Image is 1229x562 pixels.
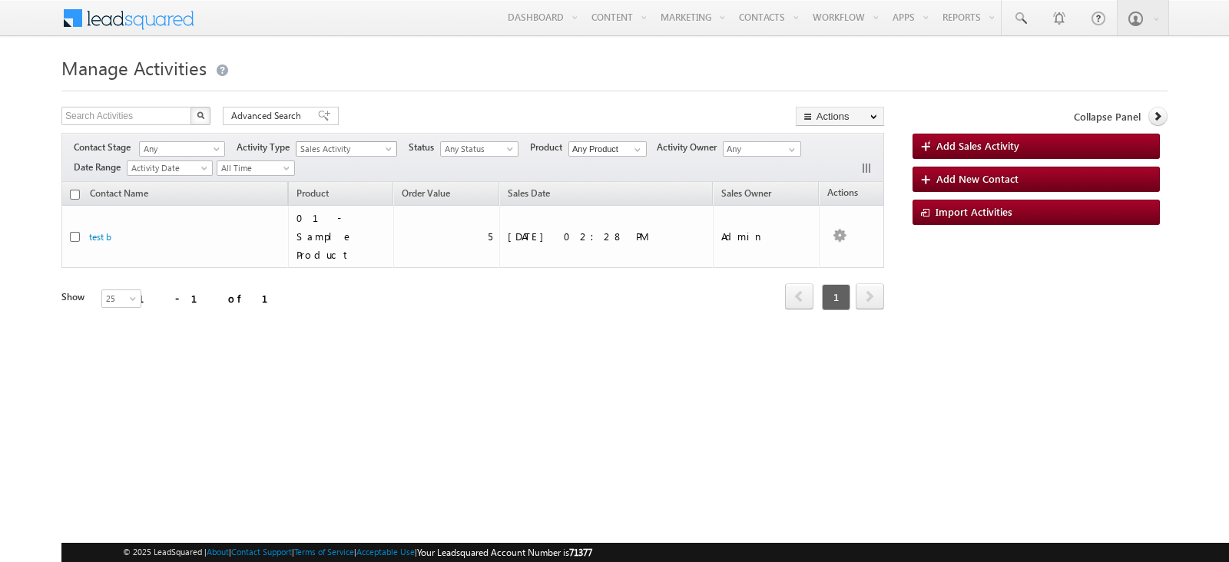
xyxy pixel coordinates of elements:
span: Advanced Search [231,109,306,123]
a: Contact Support [231,547,292,557]
a: prev [785,285,813,309]
span: Activity Owner [657,140,723,154]
a: Show All Items [780,142,800,157]
span: Any Status [441,142,514,156]
span: next [856,283,884,309]
a: Show All Items [626,142,645,157]
a: Any [139,141,225,157]
span: Your Leadsquared Account Number is [417,547,592,558]
span: prev [785,283,813,309]
span: Add New Contact [936,172,1019,185]
span: Sales Activity [296,142,389,156]
span: Collapse Panel [1074,110,1141,124]
img: Search [197,111,204,119]
input: Type to Search [723,141,801,157]
span: 1 [822,284,850,310]
span: Activity Type [237,140,296,154]
span: Contact Name [82,185,156,205]
span: Sales Date [508,187,550,199]
span: Order Value [402,187,450,199]
span: Import Activities [936,205,1012,218]
span: Status [409,140,440,154]
span: © 2025 LeadSquared | | | | | [123,545,592,560]
span: Add Sales Activity [936,139,1019,152]
span: Contact Stage [74,140,137,154]
a: Activity Date [127,160,213,176]
span: Manage Activities [61,55,207,80]
div: 5 [488,230,492,243]
td: 01-Sample Product [288,206,393,268]
span: Any [140,142,220,156]
span: 25 [102,292,143,306]
div: [DATE] 02:28 PM [508,230,661,243]
div: 1 - 1 of 1 [138,289,287,307]
button: Actions [796,107,884,126]
a: All Time [217,160,295,176]
span: Date Range [74,160,127,174]
span: All Time [217,161,290,175]
span: Actions [820,184,866,204]
a: Any Status [440,141,518,157]
span: Sales Owner [714,185,779,205]
span: Activity Date [128,161,207,175]
input: Type to Search [568,141,647,157]
a: next [856,285,884,309]
a: Sales Date [500,185,558,205]
a: 25 [101,289,141,308]
a: Acceptable Use [356,547,415,557]
span: Product [530,140,568,154]
input: Check all records [70,190,80,200]
a: Terms of Service [294,547,354,557]
a: Sales Activity [296,141,397,157]
a: test b [89,231,111,243]
div: Admin [721,230,812,243]
div: Show [61,290,89,304]
a: Order Value [394,185,458,205]
span: Product [289,185,336,205]
span: 71377 [569,547,592,558]
a: About [207,547,229,557]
